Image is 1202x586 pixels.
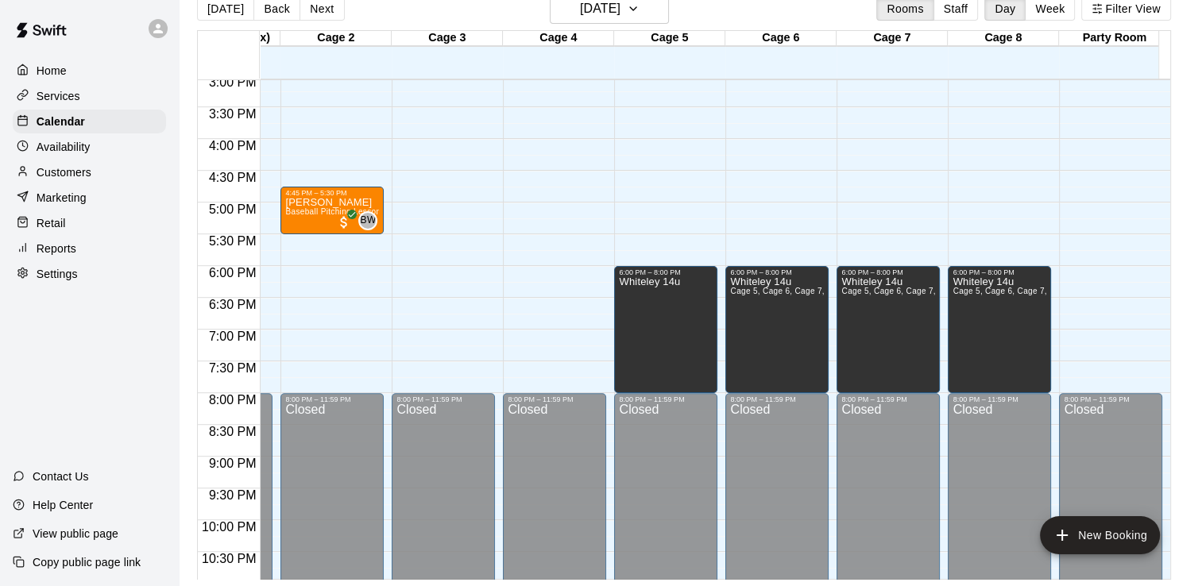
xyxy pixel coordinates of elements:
div: 8:00 PM – 11:59 PM [285,395,379,403]
span: 4:00 PM [205,139,261,152]
span: Cage 5, Cage 6, Cage 7, Cage 8 [953,287,1076,295]
p: Contact Us [33,468,89,484]
span: 5:00 PM [205,202,261,216]
div: Bryce Whiteley [358,211,377,230]
span: 8:00 PM [205,393,261,407]
span: 3:00 PM [205,75,261,89]
div: 6:00 PM – 8:00 PM: Whiteley 14u [837,266,940,393]
p: View public page [33,526,118,542]
a: Reports [13,237,166,260]
p: Retail [37,215,66,231]
div: Party Room [1059,31,1170,46]
button: add [1040,516,1160,554]
span: 6:30 PM [205,298,261,311]
div: 6:00 PM – 8:00 PM [619,268,713,276]
span: All customers have paid [336,214,352,230]
span: Cage 5, Cage 6, Cage 7, Cage 8 [841,287,965,295]
p: Copy public page link [33,554,141,570]
a: Retail [13,211,166,235]
p: Services [37,88,80,104]
div: 8:00 PM – 11:59 PM [1064,395,1158,403]
span: 9:00 PM [205,457,261,470]
p: Home [37,63,67,79]
span: 3:30 PM [205,107,261,121]
p: Settings [37,266,78,282]
div: 6:00 PM – 8:00 PM [953,268,1046,276]
p: Reports [37,241,76,256]
div: 8:00 PM – 11:59 PM [619,395,713,403]
div: 6:00 PM – 8:00 PM: Whiteley 14u [948,266,1051,393]
div: 6:00 PM – 8:00 PM: Whiteley 14u [614,266,717,393]
span: 10:30 PM [198,552,260,565]
a: Services [13,84,166,108]
a: Home [13,59,166,83]
div: Cage 5 [614,31,725,46]
span: BW [360,213,376,229]
span: 5:30 PM [205,234,261,248]
a: Marketing [13,186,166,210]
div: Cage 8 [948,31,1059,46]
span: Cage 5, Cage 6, Cage 7, Cage 8 [730,287,854,295]
p: Calendar [37,114,85,129]
p: Customers [37,164,91,180]
span: 4:30 PM [205,171,261,184]
div: 4:45 PM – 5:30 PM: Zayne Neyhart [280,187,384,234]
div: 8:00 PM – 11:59 PM [396,395,490,403]
span: 7:30 PM [205,361,261,375]
div: Cage 7 [837,31,948,46]
div: Cage 4 [503,31,614,46]
div: 6:00 PM – 8:00 PM [730,268,824,276]
div: 8:00 PM – 11:59 PM [841,395,935,403]
span: 8:30 PM [205,425,261,438]
div: 6:00 PM – 8:00 PM [841,268,935,276]
span: 10:00 PM [198,520,260,534]
a: Settings [13,262,166,286]
p: Marketing [37,190,87,206]
div: Cage 2 [280,31,392,46]
span: Baseball Pitching Lesson [285,207,381,216]
a: Availability [13,135,166,159]
span: 9:30 PM [205,488,261,502]
a: Customers [13,160,166,184]
div: Cage 3 [392,31,503,46]
div: 8:00 PM – 11:59 PM [508,395,601,403]
div: 4:45 PM – 5:30 PM [285,189,379,197]
span: 7:00 PM [205,330,261,343]
p: Help Center [33,497,93,513]
p: Availability [37,139,91,155]
span: 6:00 PM [205,266,261,280]
div: 8:00 PM – 11:59 PM [730,395,824,403]
div: 8:00 PM – 11:59 PM [953,395,1046,403]
div: 6:00 PM – 8:00 PM: Whiteley 14u [725,266,829,393]
span: Bryce Whiteley [365,211,377,230]
div: Cage 6 [725,31,837,46]
a: Calendar [13,110,166,133]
